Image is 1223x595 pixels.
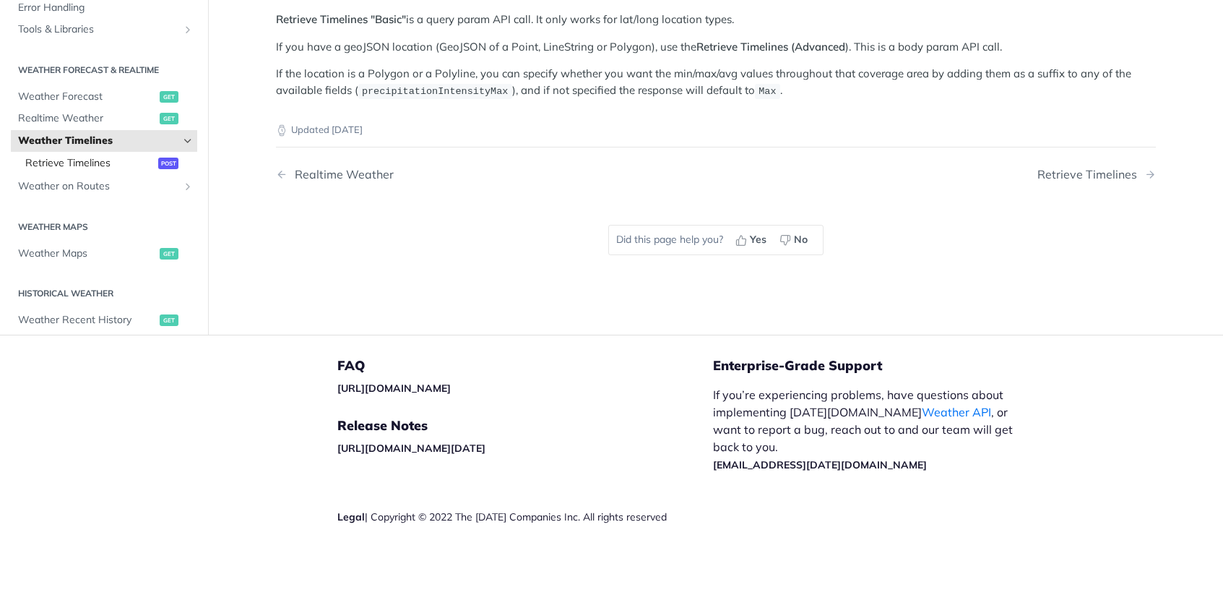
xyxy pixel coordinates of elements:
[759,86,776,97] span: Max
[608,225,824,255] div: Did this page help you?
[276,39,1156,56] p: If you have a geoJSON location (GeoJSON of a Point, LineString or Polygon), use the ). This is a ...
[1037,168,1156,181] a: Next Page: Retrieve Timelines
[362,86,509,97] span: precipitationIntensityMax
[1037,168,1144,181] div: Retrieve Timelines
[18,247,156,261] span: Weather Maps
[11,243,197,265] a: Weather Mapsget
[11,221,197,234] h2: Weather Maps
[11,86,197,108] a: Weather Forecastget
[337,510,365,523] a: Legal
[750,232,766,247] span: Yes
[713,386,1028,473] p: If you’re experiencing problems, have questions about implementing [DATE][DOMAIN_NAME] , or want ...
[11,287,197,300] h2: Historical Weather
[794,232,808,247] span: No
[276,12,1156,28] p: is a query param API call. It only works for lat/long location types.
[337,442,485,455] a: [URL][DOMAIN_NAME][DATE]
[11,19,197,40] a: Tools & LibrariesShow subpages for Tools & Libraries
[18,111,156,126] span: Realtime Weather
[11,309,197,331] a: Weather Recent Historyget
[11,64,197,77] h2: Weather Forecast & realtime
[160,248,178,260] span: get
[158,158,178,169] span: post
[337,357,713,374] h5: FAQ
[18,313,156,328] span: Weather Recent History
[182,24,194,35] button: Show subpages for Tools & Libraries
[182,181,194,192] button: Show subpages for Weather on Routes
[18,1,194,15] span: Error Handling
[696,40,845,53] strong: Retrieve Timelines (Advanced
[730,229,774,251] button: Yes
[922,405,991,419] a: Weather API
[713,357,1051,374] h5: Enterprise-Grade Support
[160,91,178,103] span: get
[18,179,178,194] span: Weather on Routes
[18,90,156,104] span: Weather Forecast
[288,168,394,181] div: Realtime Weather
[276,12,406,26] strong: Retrieve Timelines "Basic"
[337,382,451,395] a: [URL][DOMAIN_NAME]
[774,229,816,251] button: No
[276,153,1156,196] nav: Pagination Controls
[276,168,653,181] a: Previous Page: Realtime Weather
[160,113,178,124] span: get
[276,123,1156,137] p: Updated [DATE]
[11,108,197,129] a: Realtime Weatherget
[337,510,713,524] div: | Copyright © 2022 The [DATE] Companies Inc. All rights reserved
[713,458,927,471] a: [EMAIL_ADDRESS][DATE][DOMAIN_NAME]
[337,417,713,435] h5: Release Notes
[182,135,194,147] button: Hide subpages for Weather Timelines
[11,130,197,152] a: Weather TimelinesHide subpages for Weather Timelines
[11,176,197,197] a: Weather on RoutesShow subpages for Weather on Routes
[160,314,178,326] span: get
[18,22,178,37] span: Tools & Libraries
[276,66,1156,99] p: If the location is a Polygon or a Polyline, you can specify whether you want the min/max/avg valu...
[25,156,155,171] span: Retrieve Timelines
[18,153,197,174] a: Retrieve Timelinespost
[18,134,178,148] span: Weather Timelines
[11,332,197,354] a: Historical APIShow subpages for Historical API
